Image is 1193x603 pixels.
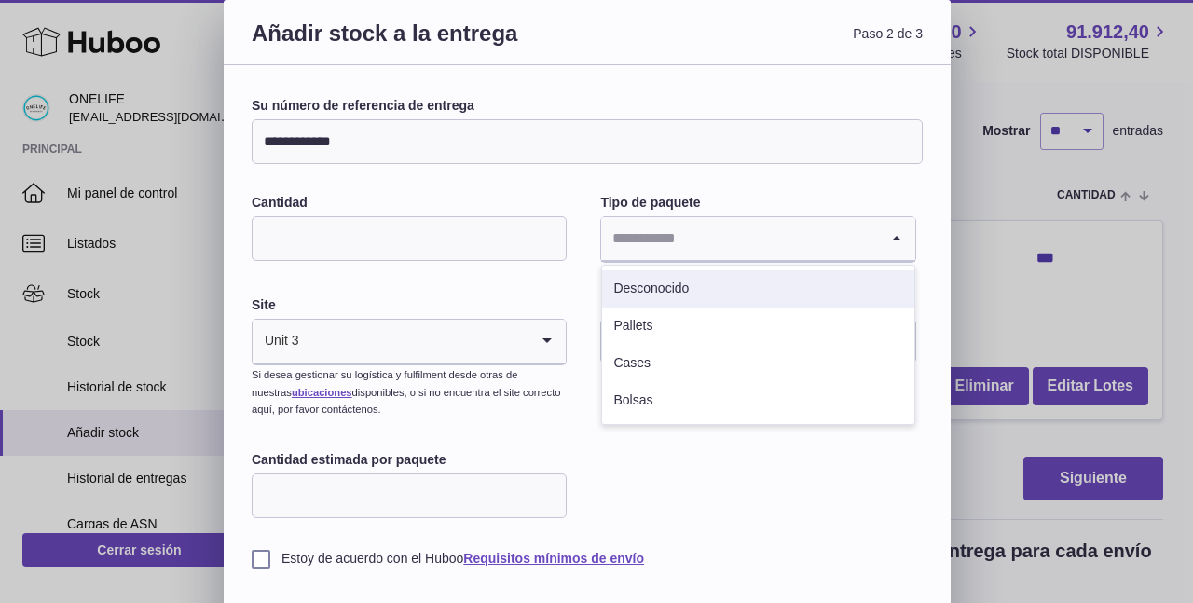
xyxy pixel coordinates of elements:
[601,217,877,260] input: Search for option
[602,308,913,345] li: Pallets
[252,451,567,469] label: Cantidad estimada por paquete
[300,320,529,363] input: Search for option
[252,296,567,314] label: Site
[292,387,352,398] a: ubicaciones
[600,194,915,212] label: Tipo de paquete
[602,270,913,308] li: Desconocido
[602,345,913,382] li: Cases
[252,369,560,416] small: Si desea gestionar su logística y fulfilment desde otras de nuestras disponibles, o si no encuent...
[252,194,567,212] label: Cantidad
[253,320,566,364] div: Search for option
[587,19,923,70] span: Paso 2 de 3
[602,382,913,419] li: Bolsas
[601,217,914,262] div: Search for option
[253,320,300,363] span: Unit 3
[600,296,915,314] label: Fecha de envío esperada
[463,551,644,566] a: Requisitos mínimos de envío
[252,550,923,568] label: Estoy de acuerdo con el Huboo
[252,19,587,70] h3: Añadir stock a la entrega
[252,97,923,115] label: Su número de referencia de entrega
